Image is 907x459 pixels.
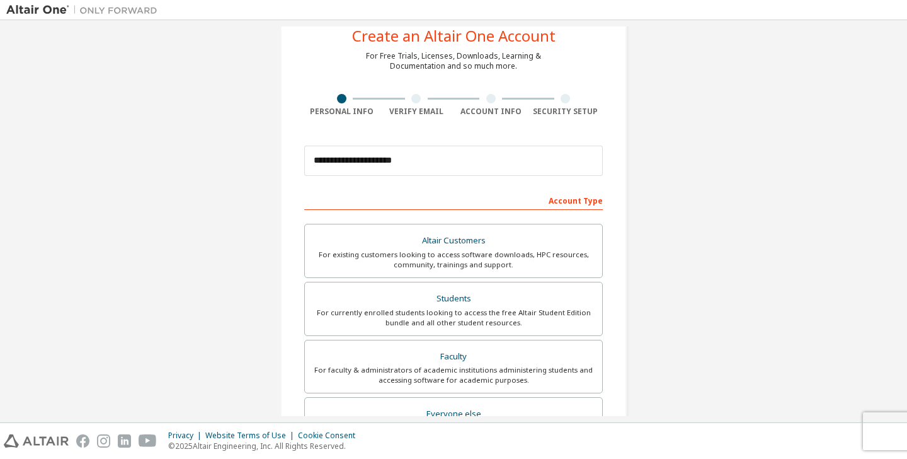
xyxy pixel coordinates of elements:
[379,107,454,117] div: Verify Email
[312,290,595,308] div: Students
[528,107,603,117] div: Security Setup
[453,107,528,117] div: Account Info
[205,431,298,441] div: Website Terms of Use
[312,308,595,328] div: For currently enrolled students looking to access the free Altair Student Edition bundle and all ...
[352,28,556,44] div: Create an Altair One Account
[97,434,110,448] img: instagram.svg
[312,250,595,270] div: For existing customers looking to access software downloads, HPC resources, community, trainings ...
[6,4,164,16] img: Altair One
[312,232,595,250] div: Altair Customers
[76,434,89,448] img: facebook.svg
[366,51,541,71] div: For Free Trials, Licenses, Downloads, Learning & Documentation and so much more.
[4,434,69,448] img: altair_logo.svg
[312,405,595,423] div: Everyone else
[312,348,595,366] div: Faculty
[139,434,157,448] img: youtube.svg
[312,365,595,385] div: For faculty & administrators of academic institutions administering students and accessing softwa...
[168,431,205,441] div: Privacy
[304,190,603,210] div: Account Type
[168,441,363,451] p: © 2025 Altair Engineering, Inc. All Rights Reserved.
[298,431,363,441] div: Cookie Consent
[118,434,131,448] img: linkedin.svg
[304,107,379,117] div: Personal Info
